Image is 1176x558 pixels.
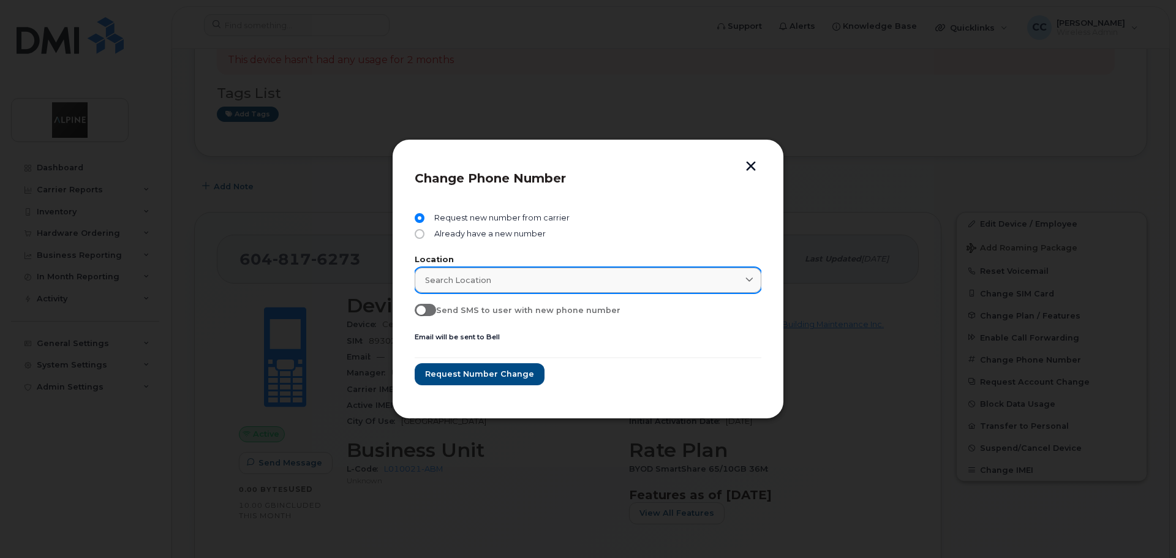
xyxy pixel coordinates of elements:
[415,268,761,293] a: Search location
[415,256,761,264] label: Location
[415,333,500,341] small: Email will be sent to Bell
[425,274,491,286] span: Search location
[415,304,424,314] input: Send SMS to user with new phone number
[415,171,566,186] span: Change Phone Number
[415,213,424,223] input: Request new number from carrier
[415,363,545,385] button: Request number change
[436,306,620,315] span: Send SMS to user with new phone number
[415,229,424,239] input: Already have a new number
[429,229,546,239] span: Already have a new number
[429,213,570,223] span: Request new number from carrier
[425,368,534,380] span: Request number change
